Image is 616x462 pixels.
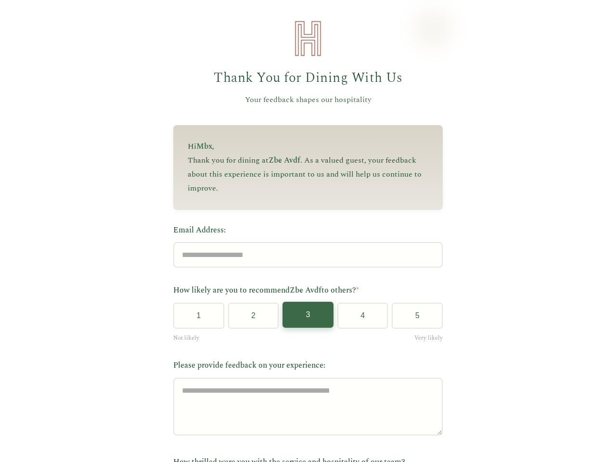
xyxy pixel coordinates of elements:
label: Email Address: [173,224,443,237]
button: 4 [337,303,388,329]
span: Very likely [414,334,443,343]
span: Zbe Avdf [269,154,300,166]
label: Please provide feedback on your experience: [173,359,443,372]
h1: Thank You for Dining With Us [173,67,443,89]
img: Heirloom Hospitality Logo [289,19,327,58]
span: Mbx [196,141,212,152]
button: 5 [392,303,443,329]
button: 1 [173,303,224,329]
span: Not likely [173,334,199,343]
p: Thank you for dining at . As a valued guest, your feedback about this experience is important to ... [188,154,428,195]
button: 2 [228,303,279,329]
label: How likely are you to recommend to others? [173,284,443,297]
p: Hi , [188,140,428,154]
p: Your feedback shapes our hospitality [173,94,443,106]
button: 3 [282,302,334,328]
span: Zbe Avdf [290,284,321,296]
